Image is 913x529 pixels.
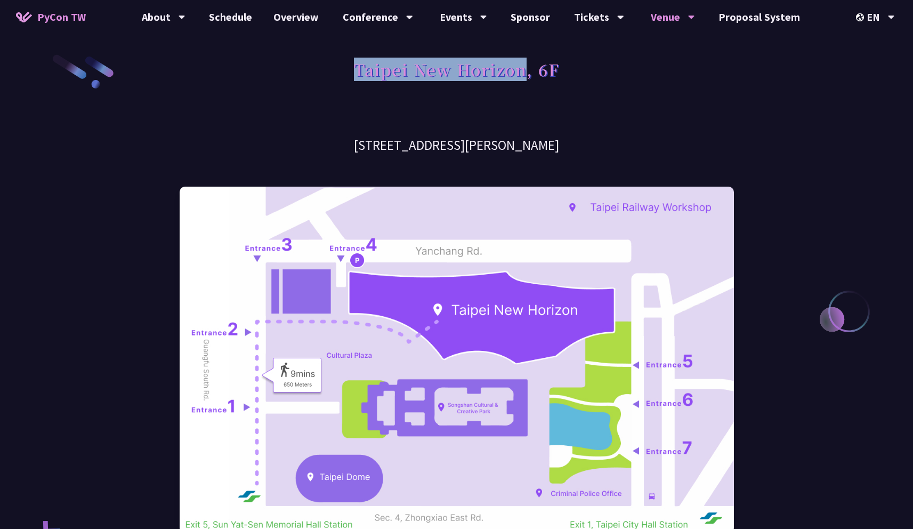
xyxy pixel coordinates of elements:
a: PyCon TW [5,4,96,30]
h1: Taipei New Horizon, 6F [354,53,559,85]
h3: [STREET_ADDRESS][PERSON_NAME] [180,136,734,155]
img: Home icon of PyCon TW 2025 [16,12,32,22]
img: Locale Icon [856,13,867,21]
span: PyCon TW [37,9,86,25]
